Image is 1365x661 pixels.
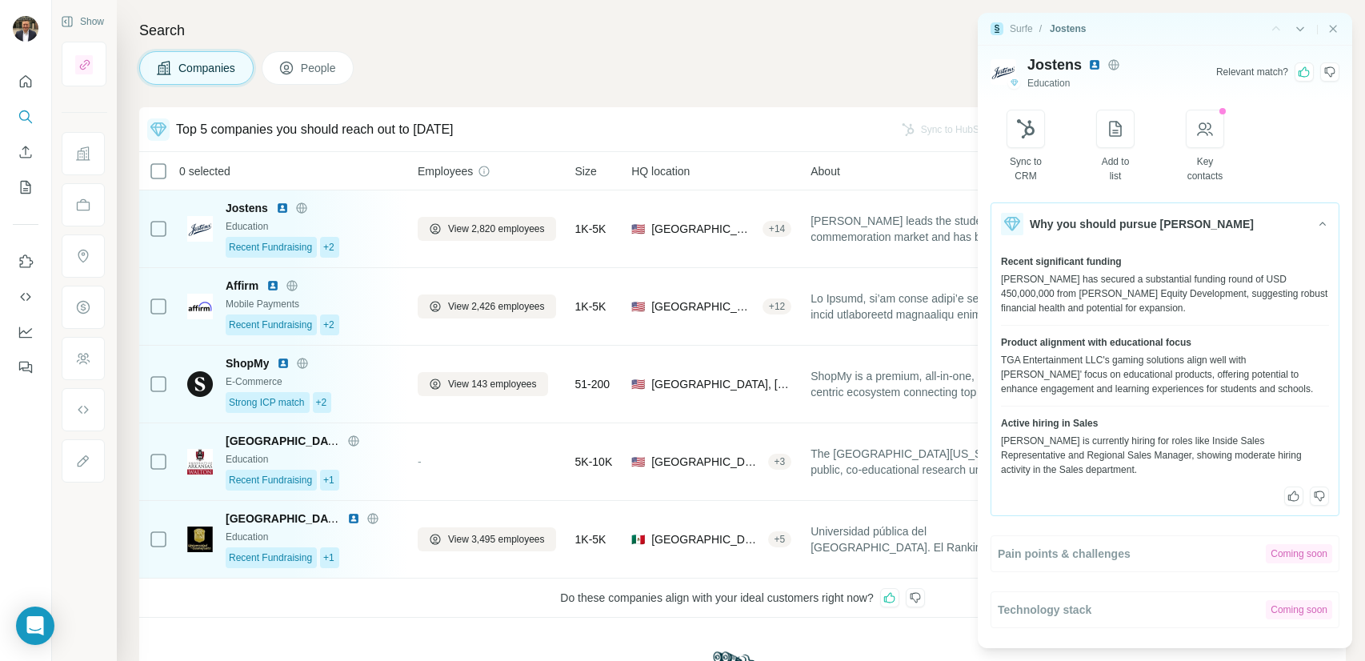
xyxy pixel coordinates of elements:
div: [PERSON_NAME] is currently hiring for roles like Inside Sales Representative and Regional Sales M... [1001,434,1329,477]
button: Dashboard [13,318,38,347]
span: HQ location [631,163,690,179]
span: Recent Fundraising [229,240,312,254]
button: Feedback [13,353,38,382]
button: Use Surfe API [13,282,38,311]
div: Education [226,530,398,544]
span: Product alignment with educational focus [1001,335,1191,350]
div: Do these companies align with your ideal customers right now? [139,579,1346,618]
span: Size [575,163,597,179]
div: Mobile Payments [226,297,398,311]
span: [GEOGRAPHIC_DATA], [US_STATE] [651,221,756,237]
img: LinkedIn logo [276,202,289,214]
span: +2 [323,240,334,254]
span: Strong ICP match [229,395,305,410]
img: Surfe Logo [991,22,1003,35]
span: [GEOGRAPHIC_DATA], [US_STATE] [651,376,791,392]
button: Show [50,10,115,34]
img: Logo of Affirm [187,294,213,319]
div: Key contacts [1187,154,1224,183]
span: 🇺🇸 [631,376,645,392]
span: [GEOGRAPHIC_DATA][US_STATE] [226,435,410,447]
li: / [1039,22,1042,36]
span: 1K-5K [575,531,606,547]
span: 0 selected [179,163,230,179]
div: Relevant match ? [1216,65,1288,79]
div: Add to list [1097,154,1135,183]
span: 5K-10K [575,454,613,470]
img: Logo of Jostens [991,59,1016,85]
img: Logo of Jostens [187,216,213,242]
button: Previous [1292,21,1308,37]
img: Logo of University of Arkansas [187,449,213,475]
div: + 12 [763,299,791,314]
div: Open Intercom Messenger [16,607,54,645]
img: LinkedIn logo [266,279,279,292]
div: + 5 [768,532,792,547]
span: Recent Fundraising [229,473,312,487]
span: Affirm [226,278,258,294]
span: Recent significant funding [1001,254,1122,269]
span: +1 [323,473,334,487]
div: + 3 [768,455,792,469]
span: Why you should pursue [PERSON_NAME] [1030,216,1254,232]
div: [PERSON_NAME] has secured a substantial funding round of USD 450,000,000 from [PERSON_NAME] Equit... [1001,272,1329,315]
div: | [1316,22,1319,36]
span: About [811,163,840,179]
span: +1 [323,551,334,565]
span: [GEOGRAPHIC_DATA] [651,298,756,314]
span: Companies [178,60,237,76]
button: Use Surfe on LinkedIn [13,247,38,276]
span: 🇲🇽 [631,531,645,547]
span: Jostens [1027,54,1082,76]
img: Avatar [13,16,38,42]
h4: Search [139,19,1346,42]
span: +2 [323,318,334,332]
span: 1K-5K [575,298,606,314]
span: 🇺🇸 [631,221,645,237]
img: LinkedIn logo [347,512,360,525]
div: Education [226,452,398,467]
button: Why you should pursue [PERSON_NAME] [991,203,1339,245]
span: - [418,455,422,468]
div: Coming soon [1266,544,1332,563]
span: 🇺🇸 [631,298,645,314]
button: Quick start [13,67,38,96]
span: [PERSON_NAME] leads the student commemoration market and has been serving local communities for o... [811,213,1047,245]
span: View 143 employees [448,377,537,391]
button: Search [13,102,38,131]
span: View 2,426 employees [448,299,545,314]
div: Top 5 companies you should reach out to [DATE] [176,120,454,139]
span: Lo Ipsumd, si’am conse adipi’e seddoeiusm te incid utlaboreetd magnaaliqu enimadmini ve qui nostr... [811,290,1047,322]
div: TGA Entertainment LLC's gaming solutions align well with [PERSON_NAME]' focus on educational prod... [1001,353,1329,396]
span: [GEOGRAPHIC_DATA], [GEOGRAPHIC_DATA] [651,531,761,547]
button: View 2,820 employees [418,217,556,241]
span: Education [1027,76,1187,90]
div: Jostens [1050,22,1086,36]
span: 51-200 [575,376,610,392]
span: ShopMy [226,355,269,371]
span: Jostens [226,200,268,216]
span: [GEOGRAPHIC_DATA], [US_STATE] [651,454,761,470]
span: View 3,495 employees [448,532,545,547]
span: ShopMy is a premium, all-in-one, creator-centric ecosystem connecting top brands and influential ... [811,368,1047,400]
div: + 14 [763,222,791,236]
div: Coming soon [1266,600,1332,619]
div: Surfe [1010,22,1033,36]
span: Recent Fundraising [229,318,312,332]
span: Universidad pública del [GEOGRAPHIC_DATA]. El Ranking Iberoamericano [PERSON_NAME] 2014, que clas... [811,523,1047,555]
div: Sync to CRM [1007,154,1045,183]
span: Pain points & challenges [998,546,1131,562]
img: LinkedIn logo [277,357,290,370]
span: Employees [418,163,473,179]
span: People [301,60,338,76]
span: The [GEOGRAPHIC_DATA][US_STATE] is a public, co-educational research university, providing underg... [811,446,1047,478]
div: Education [226,219,398,234]
div: E-Commerce [226,375,398,389]
button: View 143 employees [418,372,548,396]
span: Recent Fundraising [229,551,312,565]
span: Technology stack [998,602,1091,618]
button: Enrich CSV [13,138,38,166]
span: 1K-5K [575,221,606,237]
button: View 2,426 employees [418,294,556,318]
button: Close side panel [1327,22,1339,35]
